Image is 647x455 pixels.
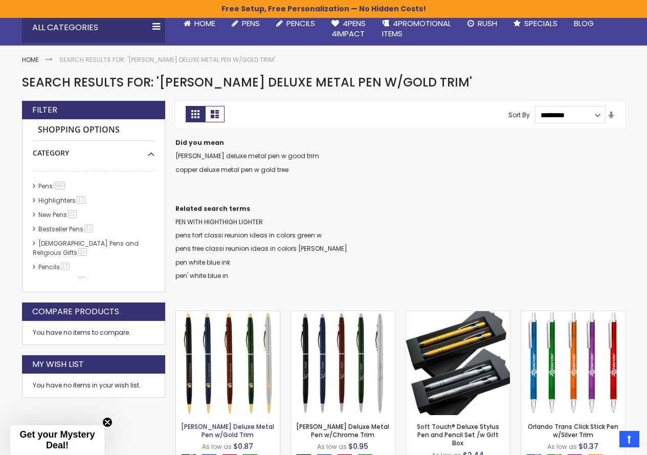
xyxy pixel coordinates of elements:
a: Home [175,12,224,35]
img: Cooper Deluxe Metal Pen w/Chrome Trim [291,311,395,415]
span: As low as [547,442,577,451]
strong: Search results for: '[PERSON_NAME] Deluxe Metal Pen w/Gold Trim' [59,55,275,64]
strong: Compare Products [32,306,119,317]
strong: Grid [186,106,205,122]
span: $0.95 [348,441,368,451]
span: Specials [524,18,557,29]
span: Rush [478,18,497,29]
span: 17 [77,196,85,204]
a: [DEMOGRAPHIC_DATA] Pens and Religious Gifts21 [33,239,139,257]
span: $0.87 [233,441,253,451]
a: [PERSON_NAME] Deluxe Metal Pen w/Chrome Trim [296,422,389,439]
span: As low as [317,442,347,451]
span: Pens [242,18,260,29]
div: Category [33,141,154,158]
a: pen' white blue in [175,271,228,280]
span: Search results for: '[PERSON_NAME] Deluxe Metal Pen w/Gold Trim' [22,74,472,91]
a: Bestseller Pens11 [36,225,97,233]
dt: Did you mean [175,139,626,147]
a: Cooper Deluxe Metal Pen w/Chrome Trim [291,311,395,319]
dt: Related search terms [175,205,626,213]
a: pens free classi reunion ideas in colors [PERSON_NAME] [175,244,347,253]
a: Cooper Deluxe Metal Pen w/Gold Trim [176,311,280,319]
a: Soft Touch® Deluxe Stylus Pen and Pencil Set /w Gift Box [406,311,510,319]
a: 4Pens4impact [323,12,374,46]
div: All Categories [22,12,165,43]
span: Blog [574,18,594,29]
strong: Shopping Options [33,119,154,141]
a: pen white blue ink [175,258,230,267]
a: Soft Touch® Deluxe Stylus Pen and Pencil Set /w Gift Box [417,422,499,447]
span: 11 [78,277,86,285]
strong: My Wish List [32,359,84,370]
span: Home [194,18,215,29]
span: Get your Mystery Deal! [19,429,95,450]
span: 568 [54,182,65,189]
span: 17 [61,263,70,270]
a: copper deluxe metal pen w gold tree [175,165,288,174]
div: Get your Mystery Deal!Close teaser [10,425,104,455]
a: Orlando Trans Click Stick Pen w/Silver Trim [521,311,625,319]
a: Pens568 [36,182,69,190]
span: 21 [78,248,87,256]
label: Sort By [508,111,530,119]
a: [PERSON_NAME] deluxe metal pen w good trim [175,151,319,160]
a: Pencils17 [36,263,73,271]
span: 4PROMOTIONAL ITEMS [382,18,451,39]
a: [PERSON_NAME] Deluxe Metal Pen w/Gold Trim [181,422,274,439]
a: New Pens21 [36,210,80,219]
div: You have no items in your wish list. [33,381,154,389]
a: hp-featured11 [36,277,90,286]
a: Blog [566,12,602,35]
img: Orlando Trans Click Stick Pen w/Silver Trim [521,311,625,415]
img: Cooper Deluxe Metal Pen w/Gold Trim [176,311,280,415]
strong: Filter [32,104,57,116]
a: Orlando Trans Click Stick Pen w/Silver Trim [528,422,618,439]
a: Home [22,55,39,64]
a: Specials [505,12,566,35]
span: Pencils [286,18,315,29]
iframe: Google Customer Reviews [563,427,647,455]
a: Pencils [268,12,323,35]
div: You have no items to compare. [22,321,165,345]
span: As low as [202,442,232,451]
button: Close teaser [102,417,113,427]
span: 11 [84,225,93,232]
a: pens fort classi reunion ideas in colors green w [175,231,322,240]
a: Pens [224,12,268,35]
span: 4Pens 4impact [331,18,366,39]
a: PEN WITH HIGHTHIGH LIGHTER [175,218,263,226]
a: 4PROMOTIONALITEMS [374,12,459,46]
a: Rush [459,12,505,35]
a: Highlighters17 [36,196,89,205]
span: 21 [68,210,77,218]
img: Soft Touch® Deluxe Stylus Pen and Pencil Set /w Gift Box [406,311,510,415]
